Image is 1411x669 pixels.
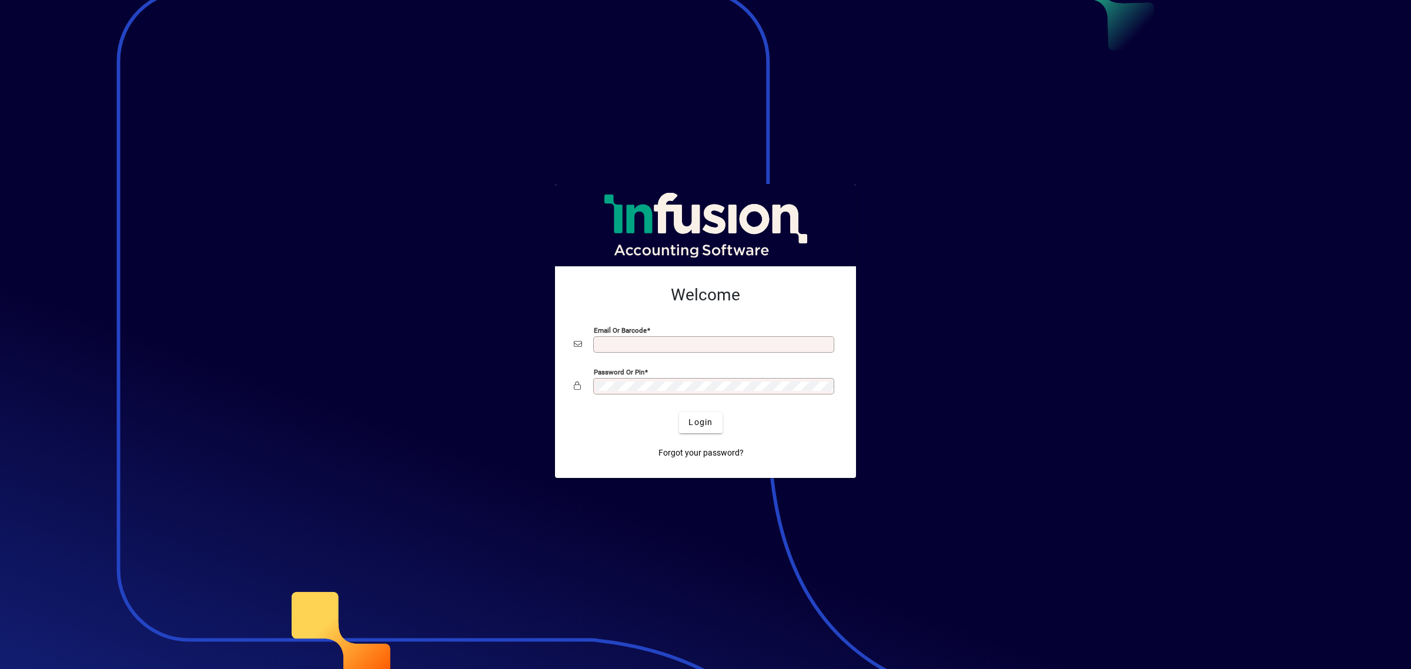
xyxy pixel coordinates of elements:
a: Forgot your password? [654,443,748,464]
mat-label: Email or Barcode [594,326,647,334]
mat-label: Password or Pin [594,367,644,376]
h2: Welcome [574,285,837,305]
span: Forgot your password? [658,447,744,459]
button: Login [679,412,722,433]
span: Login [688,416,713,429]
